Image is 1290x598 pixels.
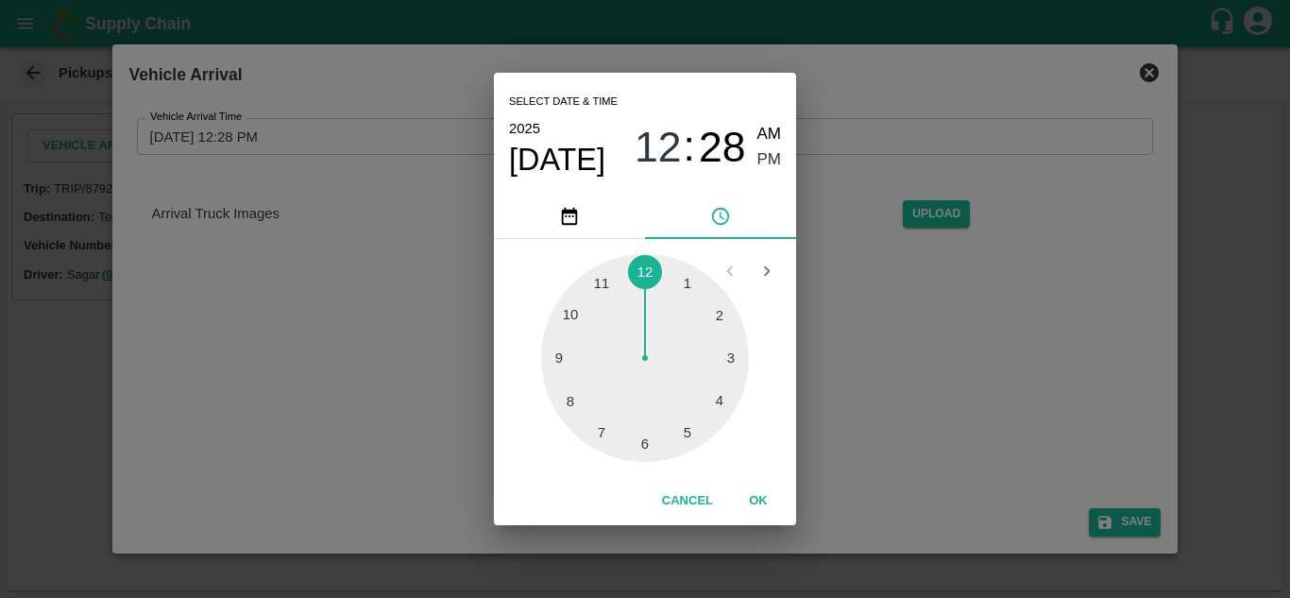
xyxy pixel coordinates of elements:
[635,123,682,172] span: 12
[645,194,796,239] button: pick time
[757,147,782,173] button: PM
[509,116,540,141] button: 2025
[699,122,746,172] button: 28
[699,123,746,172] span: 28
[684,122,695,172] span: :
[494,194,645,239] button: pick date
[509,141,605,179] button: [DATE]
[757,122,782,147] button: AM
[728,485,789,518] button: OK
[635,122,682,172] button: 12
[654,485,721,518] button: Cancel
[509,88,618,116] span: Select date & time
[749,253,785,289] button: Open next view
